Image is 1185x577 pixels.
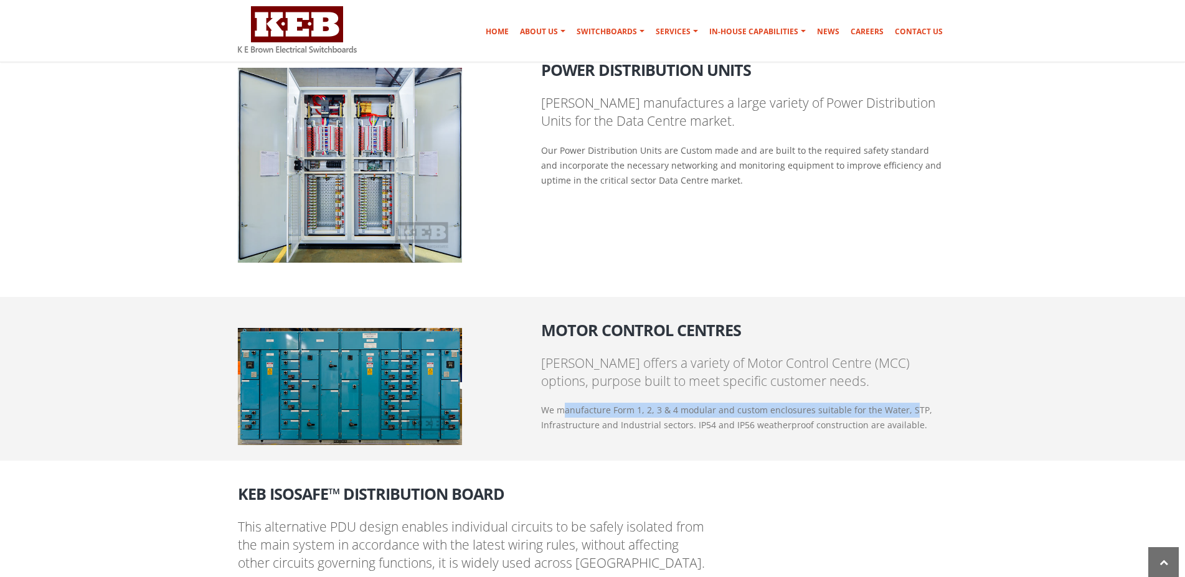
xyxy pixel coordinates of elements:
[481,19,514,44] a: Home
[541,143,948,188] p: Our Power Distribution Units are Custom made and are built to the required safety standard and in...
[572,19,649,44] a: Switchboards
[812,19,844,44] a: News
[238,476,705,502] h2: KEB IsoSafe™ Distribution Board
[541,354,948,391] p: [PERSON_NAME] offers a variety of Motor Control Centre (MCC) options, purpose built to meet speci...
[541,403,948,433] p: We manufacture Form 1, 2, 3 & 4 modular and custom enclosures suitable for the Water, STP, Infras...
[541,312,948,339] h2: Motor Control Centres
[541,94,948,131] p: [PERSON_NAME] manufactures a large variety of Power Distribution Units for the Data Centre market.
[238,6,357,53] img: K E Brown Electrical Switchboards
[651,19,703,44] a: Services
[890,19,948,44] a: Contact Us
[515,19,570,44] a: About Us
[541,52,948,78] h2: Power Distribution Units
[238,518,705,573] p: This alternative PDU design enables individual circuits to be safely isolated from the main syste...
[846,19,889,44] a: Careers
[704,19,811,44] a: In-house Capabilities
